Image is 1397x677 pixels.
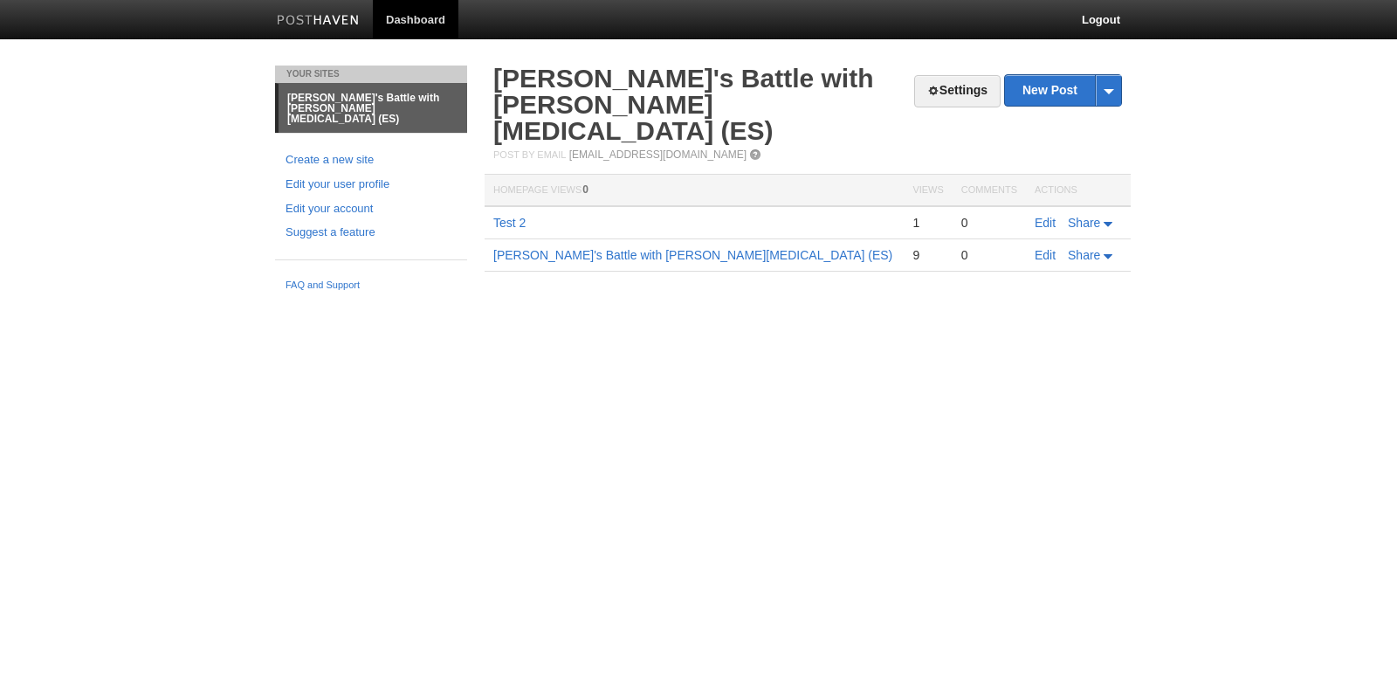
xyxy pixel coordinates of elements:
div: 0 [961,215,1017,231]
a: New Post [1005,75,1121,106]
a: [EMAIL_ADDRESS][DOMAIN_NAME] [569,149,747,161]
li: Your Sites [275,66,467,83]
div: 9 [912,247,943,263]
th: Comments [953,175,1026,207]
a: Settings [914,75,1001,107]
th: Homepage Views [485,175,904,207]
th: Actions [1026,175,1131,207]
th: Views [904,175,952,207]
a: Suggest a feature [286,224,457,242]
a: [PERSON_NAME]'s Battle with [PERSON_NAME][MEDICAL_DATA] (ES) [279,84,467,133]
a: [PERSON_NAME]'s Battle with [PERSON_NAME][MEDICAL_DATA] (ES) [493,248,892,262]
span: Post by Email [493,149,566,160]
a: Create a new site [286,151,457,169]
a: Edit [1035,216,1056,230]
img: Posthaven-bar [277,15,360,28]
a: FAQ and Support [286,278,457,294]
a: Edit your user profile [286,176,457,194]
div: 0 [961,247,1017,263]
span: 0 [582,183,588,196]
a: [PERSON_NAME]'s Battle with [PERSON_NAME][MEDICAL_DATA] (ES) [493,64,874,145]
a: Edit your account [286,200,457,218]
a: Test 2 [493,216,526,230]
div: 1 [912,215,943,231]
a: Edit [1035,248,1056,262]
span: Share [1068,248,1100,262]
span: Share [1068,216,1100,230]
